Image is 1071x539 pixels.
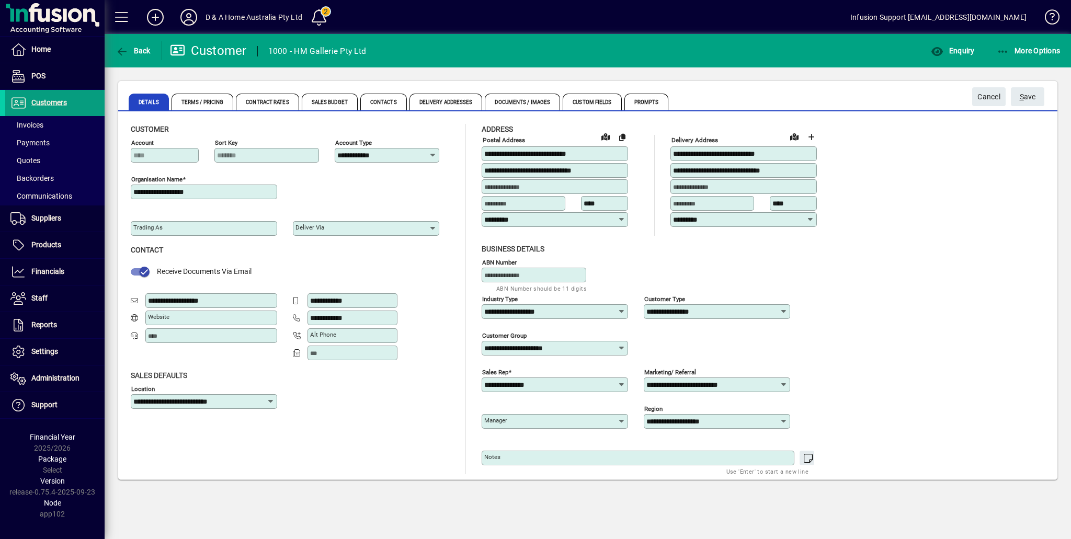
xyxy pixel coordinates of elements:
[482,125,513,133] span: Address
[5,116,105,134] a: Invoices
[482,331,527,339] mat-label: Customer group
[624,94,669,110] span: Prompts
[482,368,508,375] mat-label: Sales rep
[302,94,358,110] span: Sales Budget
[482,295,518,302] mat-label: Industry type
[10,121,43,129] span: Invoices
[157,267,252,276] span: Receive Documents Via Email
[597,128,614,145] a: View on map
[10,156,40,165] span: Quotes
[1037,2,1058,36] a: Knowledge Base
[31,72,45,80] span: POS
[295,224,324,231] mat-label: Deliver via
[10,174,54,182] span: Backorders
[5,63,105,89] a: POS
[482,245,544,253] span: Business details
[644,405,663,412] mat-label: Region
[5,37,105,63] a: Home
[644,295,685,302] mat-label: Customer type
[148,313,169,320] mat-label: Website
[268,43,367,60] div: 1000 - HM Gallerie Pty Ltd
[131,371,187,380] span: Sales defaults
[485,94,560,110] span: Documents / Images
[496,282,587,294] mat-hint: ABN Number should be 11 digits
[131,246,163,254] span: Contact
[972,87,1006,106] button: Cancel
[31,374,79,382] span: Administration
[30,433,75,441] span: Financial Year
[31,240,61,249] span: Products
[31,400,58,409] span: Support
[31,320,57,329] span: Reports
[38,455,66,463] span: Package
[31,294,48,302] span: Staff
[10,192,72,200] span: Communications
[5,285,105,312] a: Staff
[644,368,696,375] mat-label: Marketing/ Referral
[563,94,621,110] span: Custom Fields
[129,94,169,110] span: Details
[5,365,105,392] a: Administration
[172,8,206,27] button: Profile
[409,94,483,110] span: Delivery Addresses
[484,453,500,461] mat-label: Notes
[40,477,65,485] span: Version
[236,94,299,110] span: Contract Rates
[928,41,977,60] button: Enquiry
[5,259,105,285] a: Financials
[5,205,105,232] a: Suppliers
[131,125,169,133] span: Customer
[1011,87,1044,106] button: Save
[170,42,247,59] div: Customer
[31,267,64,276] span: Financials
[5,187,105,205] a: Communications
[5,312,105,338] a: Reports
[10,139,50,147] span: Payments
[113,41,153,60] button: Back
[5,152,105,169] a: Quotes
[44,499,61,507] span: Node
[1020,93,1024,101] span: S
[172,94,234,110] span: Terms / Pricing
[726,465,808,477] mat-hint: Use 'Enter' to start a new line
[310,331,336,338] mat-label: Alt Phone
[5,169,105,187] a: Backorders
[131,176,183,183] mat-label: Organisation name
[131,139,154,146] mat-label: Account
[931,47,974,55] span: Enquiry
[31,98,67,107] span: Customers
[5,232,105,258] a: Products
[5,339,105,365] a: Settings
[614,129,631,145] button: Copy to Delivery address
[977,88,1000,106] span: Cancel
[206,9,302,26] div: D & A Home Australia Pty Ltd
[1020,88,1036,106] span: ave
[215,139,237,146] mat-label: Sort key
[997,47,1061,55] span: More Options
[994,41,1063,60] button: More Options
[803,129,819,145] button: Choose address
[482,258,517,266] mat-label: ABN Number
[133,224,163,231] mat-label: Trading as
[335,139,372,146] mat-label: Account Type
[31,214,61,222] span: Suppliers
[31,347,58,355] span: Settings
[139,8,172,27] button: Add
[131,385,155,392] mat-label: Location
[5,392,105,418] a: Support
[31,45,51,53] span: Home
[850,9,1027,26] div: Infusion Support [EMAIL_ADDRESS][DOMAIN_NAME]
[786,128,803,145] a: View on map
[105,41,162,60] app-page-header-button: Back
[360,94,407,110] span: Contacts
[484,417,507,424] mat-label: Manager
[5,134,105,152] a: Payments
[116,47,151,55] span: Back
